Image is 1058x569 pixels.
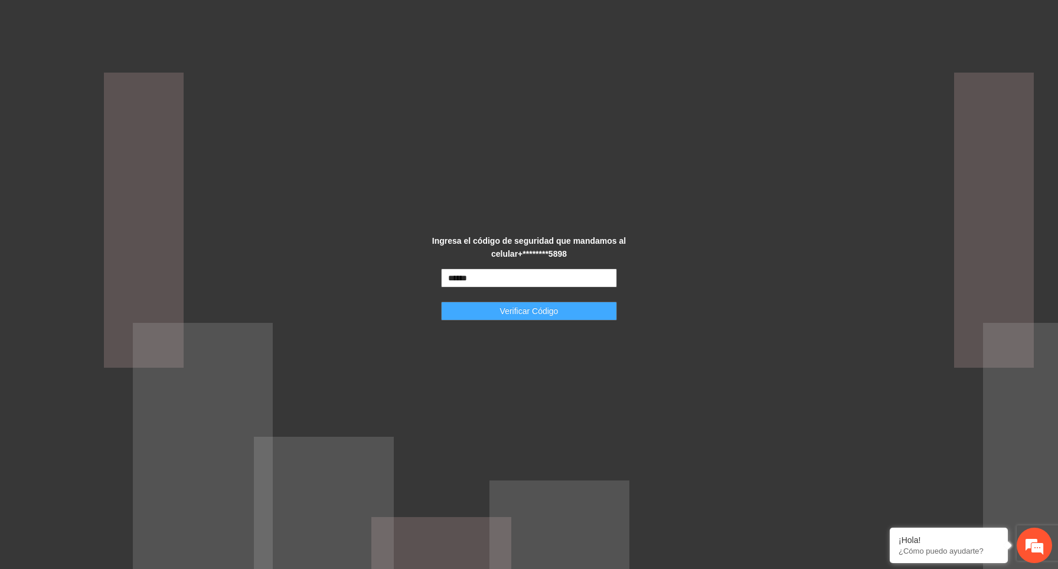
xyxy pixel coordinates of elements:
[68,158,163,277] span: Estamos en línea.
[441,302,618,321] button: Verificar Código
[6,322,225,364] textarea: Escriba su mensaje y pulse “Intro”
[194,6,222,34] div: Minimizar ventana de chat en vivo
[500,305,559,318] span: Verificar Código
[899,535,999,545] div: ¡Hola!
[432,236,626,259] strong: Ingresa el código de seguridad que mandamos al celular +********5898
[61,60,198,76] div: Chatee con nosotros ahora
[899,547,999,555] p: ¿Cómo puedo ayudarte?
